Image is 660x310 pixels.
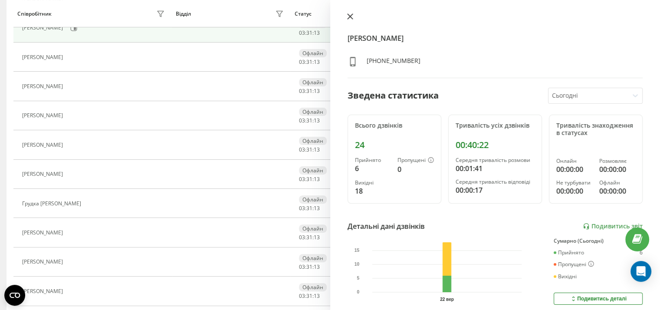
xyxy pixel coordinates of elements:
[22,142,65,148] div: [PERSON_NAME]
[570,295,627,302] div: Подивитись деталі
[456,140,535,150] div: 00:40:22
[306,175,312,183] span: 31
[299,175,305,183] span: 03
[306,87,312,95] span: 31
[299,224,327,233] div: Офлайн
[299,283,327,291] div: Офлайн
[22,230,65,236] div: [PERSON_NAME]
[314,292,320,300] span: 13
[554,261,594,268] div: Пропущені
[397,157,434,164] div: Пропущені
[306,234,312,241] span: 31
[299,88,320,94] div: : :
[367,56,420,69] div: [PHONE_NUMBER]
[22,112,65,119] div: [PERSON_NAME]
[299,147,320,153] div: : :
[440,297,454,302] text: 22 вер
[299,234,305,241] span: 03
[357,290,359,295] text: 0
[355,186,391,196] div: 18
[299,59,320,65] div: : :
[456,163,535,174] div: 00:01:41
[348,33,643,43] h4: [PERSON_NAME]
[556,180,592,186] div: Не турбувати
[299,263,305,270] span: 03
[357,276,359,281] text: 5
[599,186,635,196] div: 00:00:00
[456,185,535,195] div: 00:00:17
[397,164,434,175] div: 0
[299,146,305,153] span: 03
[306,263,312,270] span: 31
[176,11,191,17] div: Відділ
[599,158,635,164] div: Розмовляє
[299,254,327,262] div: Офлайн
[314,204,320,212] span: 13
[456,122,535,129] div: Тривалість усіх дзвінків
[299,30,320,36] div: : :
[599,164,635,175] div: 00:00:00
[306,146,312,153] span: 31
[299,78,327,86] div: Офлайн
[306,292,312,300] span: 31
[299,264,320,270] div: : :
[355,180,391,186] div: Вихідні
[299,166,327,175] div: Офлайн
[599,180,635,186] div: Офлайн
[299,234,320,241] div: : :
[314,175,320,183] span: 13
[22,54,65,60] div: [PERSON_NAME]
[583,223,643,230] a: Подивитись звіт
[554,250,584,256] div: Прийнято
[456,179,535,185] div: Середня тривалість відповіді
[306,29,312,36] span: 31
[22,83,65,89] div: [PERSON_NAME]
[299,195,327,204] div: Офлайн
[299,87,305,95] span: 03
[355,140,434,150] div: 24
[306,117,312,124] span: 31
[299,293,320,299] div: : :
[299,118,320,124] div: : :
[314,87,320,95] span: 13
[299,49,327,57] div: Офлайн
[306,204,312,212] span: 31
[299,58,305,66] span: 03
[22,201,83,207] div: Грудка [PERSON_NAME]
[299,108,327,116] div: Офлайн
[22,288,65,294] div: [PERSON_NAME]
[299,205,320,211] div: : :
[314,58,320,66] span: 13
[556,164,592,175] div: 00:00:00
[299,117,305,124] span: 03
[556,158,592,164] div: Онлайн
[640,250,643,256] div: 6
[306,58,312,66] span: 31
[314,146,320,153] span: 13
[456,157,535,163] div: Середня тривалість розмови
[4,285,25,306] button: Open CMP widget
[354,262,359,267] text: 10
[299,292,305,300] span: 03
[554,274,577,280] div: Вихідні
[295,11,312,17] div: Статус
[355,122,434,129] div: Всього дзвінків
[299,204,305,212] span: 03
[348,89,439,102] div: Зведена статистика
[314,117,320,124] span: 13
[630,261,651,282] div: Open Intercom Messenger
[355,163,391,174] div: 6
[22,259,65,265] div: [PERSON_NAME]
[299,29,305,36] span: 03
[299,176,320,182] div: : :
[22,25,65,31] div: [PERSON_NAME]
[299,137,327,145] div: Офлайн
[554,238,643,244] div: Сумарно (Сьогодні)
[554,293,643,305] button: Подивитись деталі
[355,157,391,163] div: Прийнято
[348,221,425,231] div: Детальні дані дзвінків
[556,186,592,196] div: 00:00:00
[314,263,320,270] span: 13
[314,29,320,36] span: 13
[17,11,52,17] div: Співробітник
